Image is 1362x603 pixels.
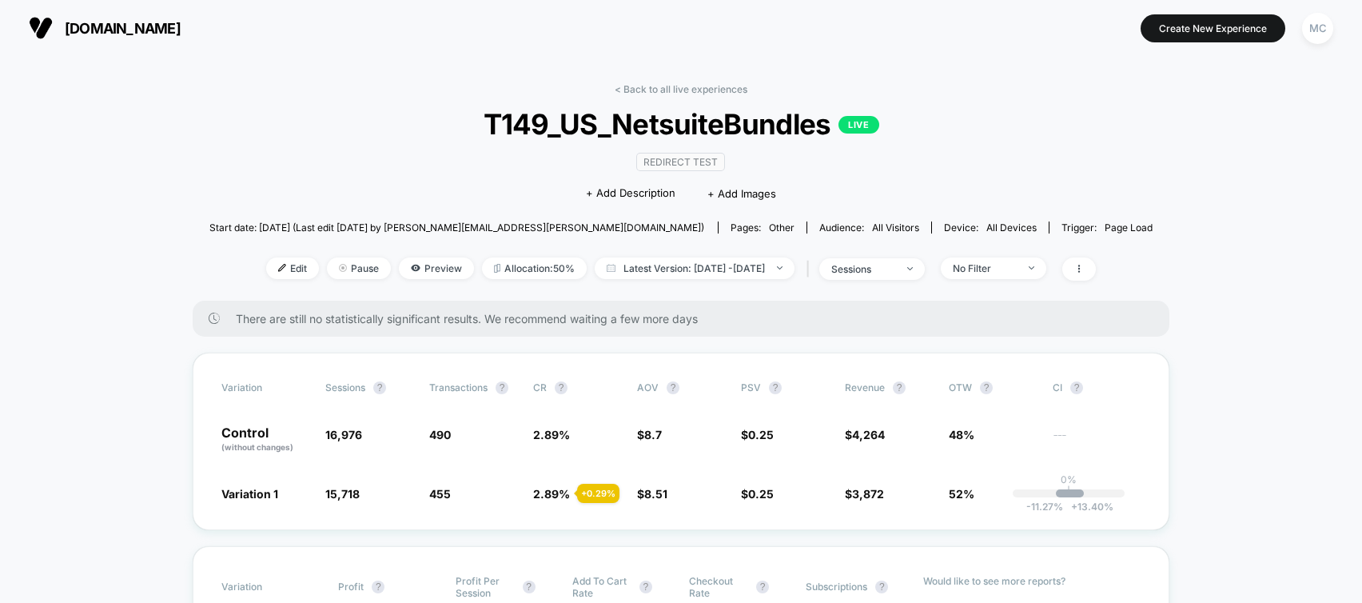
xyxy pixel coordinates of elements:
[523,581,536,593] button: ?
[923,575,1141,587] p: Would like to see more reports?
[741,381,761,393] span: PSV
[689,575,748,599] span: Checkout Rate
[637,428,662,441] span: $
[533,428,570,441] span: 2.89 %
[769,222,794,234] span: other
[221,381,309,394] span: Variation
[1141,14,1285,42] button: Create New Experience
[482,258,587,279] span: Allocation: 50%
[257,107,1105,141] span: T149_US_NetsuiteBundles
[1071,501,1077,513] span: +
[1297,12,1338,45] button: MC
[595,258,794,279] span: Latest Version: [DATE] - [DATE]
[372,581,384,593] button: ?
[221,575,309,599] span: Variation
[748,428,774,441] span: 0.25
[845,487,884,501] span: $
[644,428,662,441] span: 8.7
[1029,266,1034,270] img: end
[325,381,365,393] span: Sessions
[533,487,570,501] span: 2.89 %
[986,222,1037,234] span: all devices
[1067,485,1070,497] p: |
[838,116,878,134] p: LIVE
[852,487,884,501] span: 3,872
[24,15,185,41] button: [DOMAIN_NAME]
[266,258,319,279] span: Edit
[637,487,667,501] span: $
[1063,501,1113,513] span: 13.40 %
[949,381,1037,394] span: OTW
[555,381,567,394] button: ?
[741,487,774,501] span: $
[741,428,774,441] span: $
[1053,381,1141,394] span: CI
[373,381,386,394] button: ?
[327,258,391,279] span: Pause
[572,575,631,599] span: Add To Cart Rate
[845,381,885,393] span: Revenue
[639,581,652,593] button: ?
[893,381,906,394] button: ?
[1105,222,1153,234] span: Page Load
[456,575,515,599] span: Profit Per Session
[221,487,278,501] span: Variation 1
[731,222,794,234] div: Pages:
[980,381,993,394] button: ?
[586,186,675,202] span: + Add Description
[802,258,819,281] span: |
[1302,13,1333,44] div: MC
[748,487,774,501] span: 0.25
[1070,381,1083,394] button: ?
[852,428,885,441] span: 4,264
[777,266,783,270] img: end
[831,263,895,275] div: sessions
[577,484,619,503] div: + 0.29 %
[278,264,286,272] img: edit
[667,381,679,394] button: ?
[65,20,181,37] span: [DOMAIN_NAME]
[872,222,919,234] span: All Visitors
[644,487,667,501] span: 8.51
[615,83,747,95] a: < Back to all live experiences
[845,428,885,441] span: $
[756,581,769,593] button: ?
[399,258,474,279] span: Preview
[429,428,451,441] span: 490
[949,428,974,441] span: 48%
[819,222,919,234] div: Audience:
[875,581,888,593] button: ?
[1061,473,1077,485] p: 0%
[221,442,293,452] span: (without changes)
[533,381,547,393] span: CR
[769,381,782,394] button: ?
[209,222,704,234] span: Start date: [DATE] (Last edit [DATE] by [PERSON_NAME][EMAIL_ADDRESS][PERSON_NAME][DOMAIN_NAME])
[236,312,1137,325] span: There are still no statistically significant results. We recommend waiting a few more days
[339,264,347,272] img: end
[707,187,776,200] span: + Add Images
[637,381,659,393] span: AOV
[1061,222,1153,234] div: Trigger:
[636,153,725,171] span: Redirect Test
[325,428,362,441] span: 16,976
[29,16,53,40] img: Visually logo
[1026,501,1063,513] span: -11.27 %
[953,262,1017,274] div: No Filter
[806,581,867,593] span: Subscriptions
[931,222,1049,234] span: Device:
[607,264,615,272] img: calendar
[221,426,309,453] p: Control
[325,487,360,501] span: 15,718
[429,487,451,501] span: 455
[907,267,913,270] img: end
[338,581,364,593] span: Profit
[949,487,974,501] span: 52%
[429,381,488,393] span: Transactions
[1053,430,1141,453] span: ---
[494,264,500,273] img: rebalance
[496,381,508,394] button: ?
